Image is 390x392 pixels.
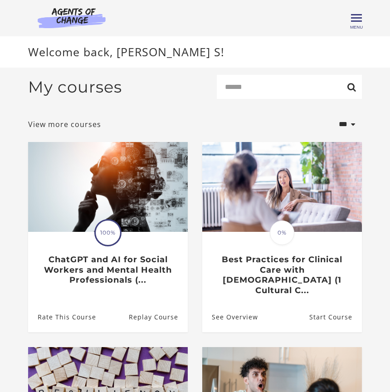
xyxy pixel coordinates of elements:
[351,13,362,24] button: Toggle menu Menu
[96,220,120,245] span: 100%
[202,303,258,332] a: Best Practices for Clinical Care with Asian Americans (1 Cultural C...: See Overview
[212,255,352,295] h3: Best Practices for Clinical Care with [DEMOGRAPHIC_DATA] (1 Cultural C...
[309,303,362,332] a: Best Practices for Clinical Care with Asian Americans (1 Cultural C...: Resume Course
[28,7,115,28] img: Agents of Change Logo
[270,220,294,245] span: 0%
[351,17,362,19] span: Toggle menu
[28,78,122,97] h2: My courses
[28,303,96,332] a: ChatGPT and AI for Social Workers and Mental Health Professionals (...: Rate This Course
[129,303,188,332] a: ChatGPT and AI for Social Workers and Mental Health Professionals (...: Resume Course
[28,119,101,130] a: View more courses
[350,24,363,29] span: Menu
[38,255,178,285] h3: ChatGPT and AI for Social Workers and Mental Health Professionals (...
[28,44,362,61] p: Welcome back, [PERSON_NAME] S!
